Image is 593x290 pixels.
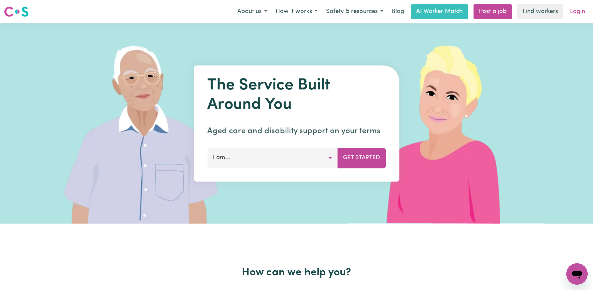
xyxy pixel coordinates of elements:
[80,266,513,279] h2: How can we help you?
[411,4,468,19] a: AI Worker Match
[387,4,408,19] a: Blog
[4,6,29,18] img: Careseekers logo
[337,148,386,168] button: Get Started
[271,5,322,19] button: How it works
[517,4,563,19] a: Find workers
[566,263,588,285] iframe: Button to launch messaging window
[474,4,512,19] a: Post a job
[207,125,386,137] p: Aged care and disability support on your terms
[207,76,386,114] h1: The Service Built Around You
[207,148,338,168] button: I am...
[4,4,29,19] a: Careseekers logo
[233,5,271,19] button: About us
[566,4,589,19] a: Login
[322,5,387,19] button: Safety & resources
